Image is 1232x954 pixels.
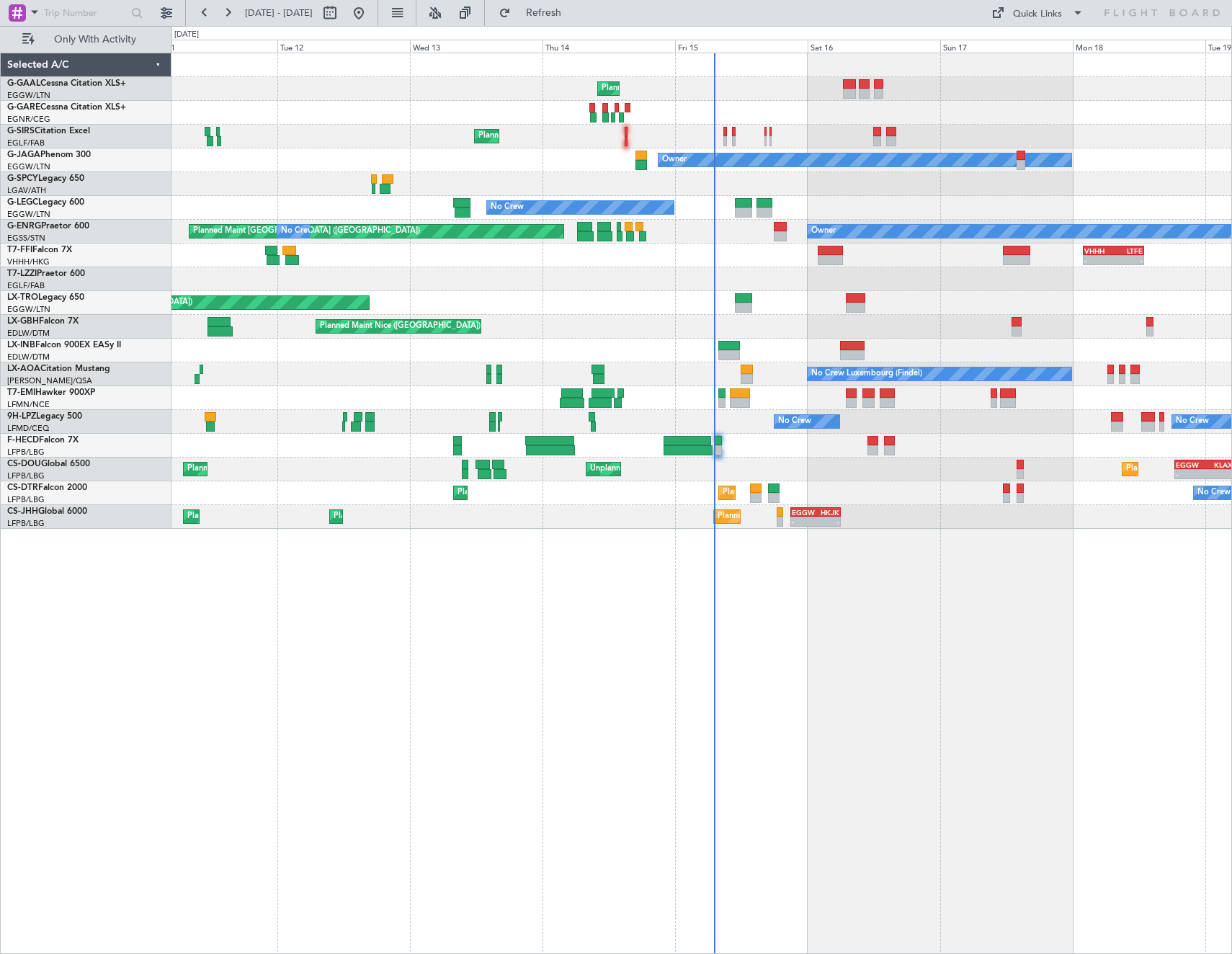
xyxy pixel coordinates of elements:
div: Planned Maint Sofia [457,482,531,504]
div: No Crew [281,220,314,242]
span: 9H-LPZ [7,412,36,421]
div: LTFE [1114,246,1143,255]
a: VHHH/HKG [7,257,50,267]
a: G-SIRSCitation Excel [7,127,90,135]
span: F-HECD [7,436,39,445]
a: LFMN/NCE [7,399,50,410]
div: Planned Maint [GEOGRAPHIC_DATA] ([GEOGRAPHIC_DATA]) [187,458,414,480]
div: Mon 18 [1073,40,1205,53]
a: CS-JHHGlobal 6000 [7,507,87,516]
a: EGGW/LTN [7,161,50,172]
span: CS-JHH [7,507,38,516]
a: EDLW/DTM [7,328,50,339]
span: T7-FFI [7,246,32,254]
a: EGSS/STN [7,233,45,244]
span: G-SPCY [7,174,38,183]
span: Refresh [514,8,574,18]
a: EDLW/DTM [7,352,50,362]
div: - [1114,256,1143,264]
div: Planned Maint [602,78,654,99]
span: T7-LZZI [7,269,37,278]
div: Planned Maint [GEOGRAPHIC_DATA] ([GEOGRAPHIC_DATA]) [334,506,561,527]
div: No Crew Luxembourg (Findel) [811,363,922,385]
span: LX-TRO [7,293,38,302]
div: - [1176,470,1204,478]
div: HKJK [816,508,839,517]
input: Trip Number [44,2,127,24]
button: Only With Activity [16,28,156,51]
div: Planned Maint [GEOGRAPHIC_DATA] ([GEOGRAPHIC_DATA]) [187,506,414,527]
a: LX-INBFalcon 900EX EASy II [7,341,121,349]
a: G-SPCYLegacy 650 [7,174,84,183]
button: Refresh [492,1,579,24]
a: G-GARECessna Citation XLS+ [7,103,126,112]
span: LX-INB [7,341,35,349]
a: EGNR/CEG [7,114,50,125]
div: EGGW [1176,460,1204,469]
div: Planned Maint [GEOGRAPHIC_DATA] ([GEOGRAPHIC_DATA]) [193,220,420,242]
a: CS-DTRFalcon 2000 [7,483,87,492]
a: G-GAALCessna Citation XLS+ [7,79,126,88]
div: [DATE] [174,29,199,41]
a: G-ENRGPraetor 600 [7,222,89,231]
a: [PERSON_NAME]/QSA [7,375,92,386]
a: G-JAGAPhenom 300 [7,151,91,159]
div: Tue 12 [277,40,410,53]
div: Fri 15 [675,40,808,53]
div: Thu 14 [543,40,675,53]
span: G-SIRS [7,127,35,135]
div: Sun 17 [940,40,1073,53]
a: T7-EMIHawker 900XP [7,388,95,397]
div: Unplanned Maint [GEOGRAPHIC_DATA] ([GEOGRAPHIC_DATA]) [590,458,827,480]
a: LFMD/CEQ [7,423,49,434]
div: KLAX [1204,460,1232,469]
a: LX-GBHFalcon 7X [7,317,79,326]
a: EGLF/FAB [7,280,45,291]
button: Quick Links [984,1,1091,24]
div: No Crew [778,411,811,432]
div: Mon 11 [145,40,277,53]
div: Quick Links [1013,7,1062,22]
span: CS-DOU [7,460,41,468]
a: LFPB/LBG [7,447,45,458]
span: [DATE] - [DATE] [245,6,313,19]
div: Owner [662,149,687,171]
div: Planned Maint [GEOGRAPHIC_DATA] ([GEOGRAPHIC_DATA]) [478,125,705,147]
div: No Crew [1197,482,1231,504]
div: - [1204,470,1232,478]
div: Planned Maint Nice ([GEOGRAPHIC_DATA]) [320,316,481,337]
div: EGGW [792,508,816,517]
a: G-LEGCLegacy 600 [7,198,84,207]
div: - [792,517,816,526]
span: G-GAAL [7,79,40,88]
a: EGGW/LTN [7,304,50,315]
div: No Crew [1176,411,1209,432]
a: EGLF/FAB [7,138,45,148]
span: G-GARE [7,103,40,112]
span: CS-DTR [7,483,38,492]
div: Owner [811,220,836,242]
div: VHHH [1084,246,1113,255]
a: T7-LZZIPraetor 600 [7,269,85,278]
span: LX-GBH [7,317,39,326]
span: LX-AOA [7,365,40,373]
span: G-LEGC [7,198,38,207]
span: T7-EMI [7,388,35,397]
a: LFPB/LBG [7,494,45,505]
a: LFPB/LBG [7,518,45,529]
div: Sat 16 [808,40,940,53]
span: G-JAGA [7,151,40,159]
span: G-ENRG [7,222,41,231]
a: F-HECDFalcon 7X [7,436,79,445]
div: - [1084,256,1113,264]
div: - [816,517,839,526]
span: Only With Activity [37,35,152,45]
a: LX-TROLegacy 650 [7,293,84,302]
a: EGGW/LTN [7,90,50,101]
div: No Crew [491,197,524,218]
a: LX-AOACitation Mustang [7,365,110,373]
a: T7-FFIFalcon 7X [7,246,72,254]
a: CS-DOUGlobal 6500 [7,460,90,468]
div: Planned Maint [GEOGRAPHIC_DATA] ([GEOGRAPHIC_DATA]) [718,506,945,527]
div: Wed 13 [410,40,543,53]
